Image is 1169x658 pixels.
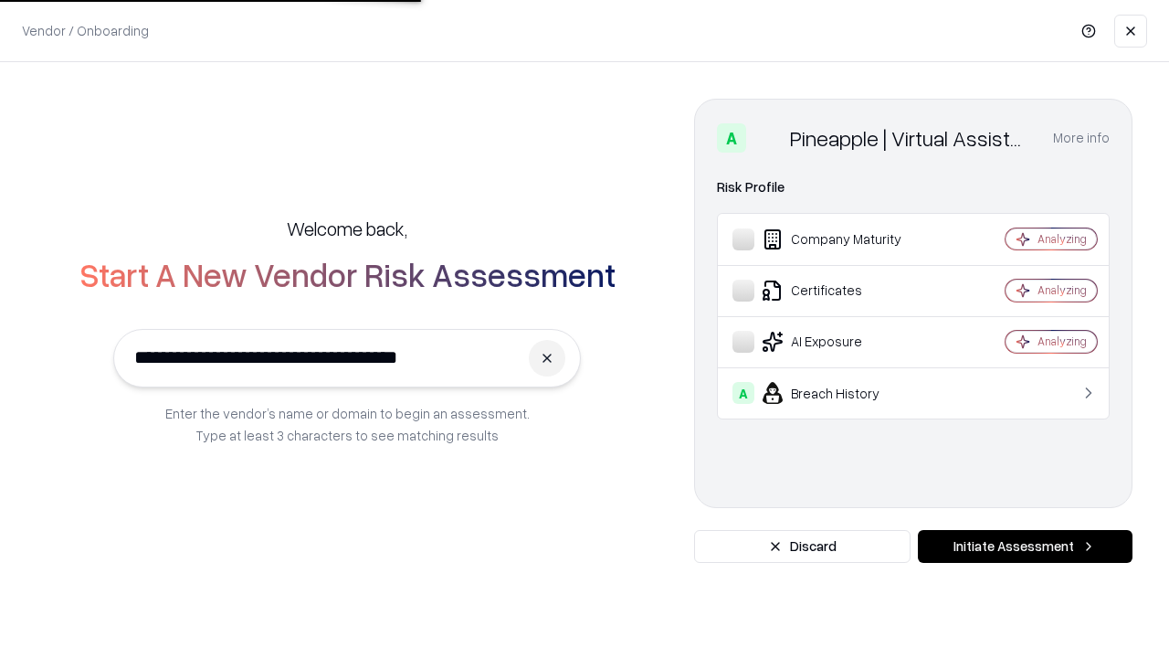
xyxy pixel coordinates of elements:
[22,21,149,40] p: Vendor / Onboarding
[694,530,911,563] button: Discard
[753,123,783,153] img: Pineapple | Virtual Assistant Agency
[732,280,951,302] div: Certificates
[1053,122,1110,154] button: More info
[732,382,951,404] div: Breach History
[732,331,951,353] div: AI Exposure
[1037,282,1087,298] div: Analyzing
[717,123,746,153] div: A
[790,123,1031,153] div: Pineapple | Virtual Assistant Agency
[287,216,407,241] h5: Welcome back,
[79,256,616,292] h2: Start A New Vendor Risk Assessment
[717,176,1110,198] div: Risk Profile
[1037,231,1087,247] div: Analyzing
[165,402,530,446] p: Enter the vendor’s name or domain to begin an assessment. Type at least 3 characters to see match...
[918,530,1132,563] button: Initiate Assessment
[1037,334,1087,349] div: Analyzing
[732,228,951,250] div: Company Maturity
[732,382,754,404] div: A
